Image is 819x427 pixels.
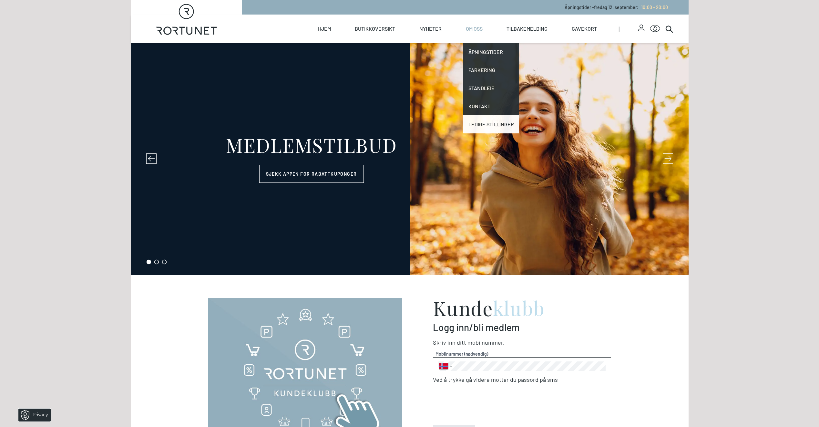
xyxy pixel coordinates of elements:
p: Logg inn/bli medlem [433,321,611,333]
a: Hjem [318,15,331,43]
a: Ledige stillinger [463,115,519,133]
section: carousel-slider [131,43,689,275]
p: Åpningstider - fredag 12. september : [565,4,668,11]
iframe: Manage Preferences [6,406,59,424]
button: Open Accessibility Menu [650,24,660,34]
div: MEDLEMSTILBUD [226,135,397,154]
a: Tilbakemelding [507,15,548,43]
a: Sjekk appen for rabattkuponger [259,165,364,183]
iframe: reCAPTCHA [433,394,531,420]
a: Nyheter [419,15,442,43]
span: klubb [493,295,545,321]
a: Om oss [466,15,483,43]
span: Mobilnummer (nødvendig) [435,350,609,357]
a: Åpningstider [463,43,519,61]
a: Parkering [463,61,519,79]
a: Kontakt [463,97,519,115]
p: Skriv inn ditt [433,338,611,347]
a: Gavekort [572,15,597,43]
span: 10:00 - 20:00 [641,5,668,10]
p: Ved å trykke gå videre mottar du passord på sms [433,375,611,384]
h2: Kunde [433,298,611,318]
a: Butikkoversikt [355,15,395,43]
a: 10:00 - 20:00 [639,5,668,10]
span: Mobilnummer . [467,339,505,346]
div: slide 1 of 3 [131,43,689,275]
span: | [619,15,639,43]
a: Standleie [463,79,519,97]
